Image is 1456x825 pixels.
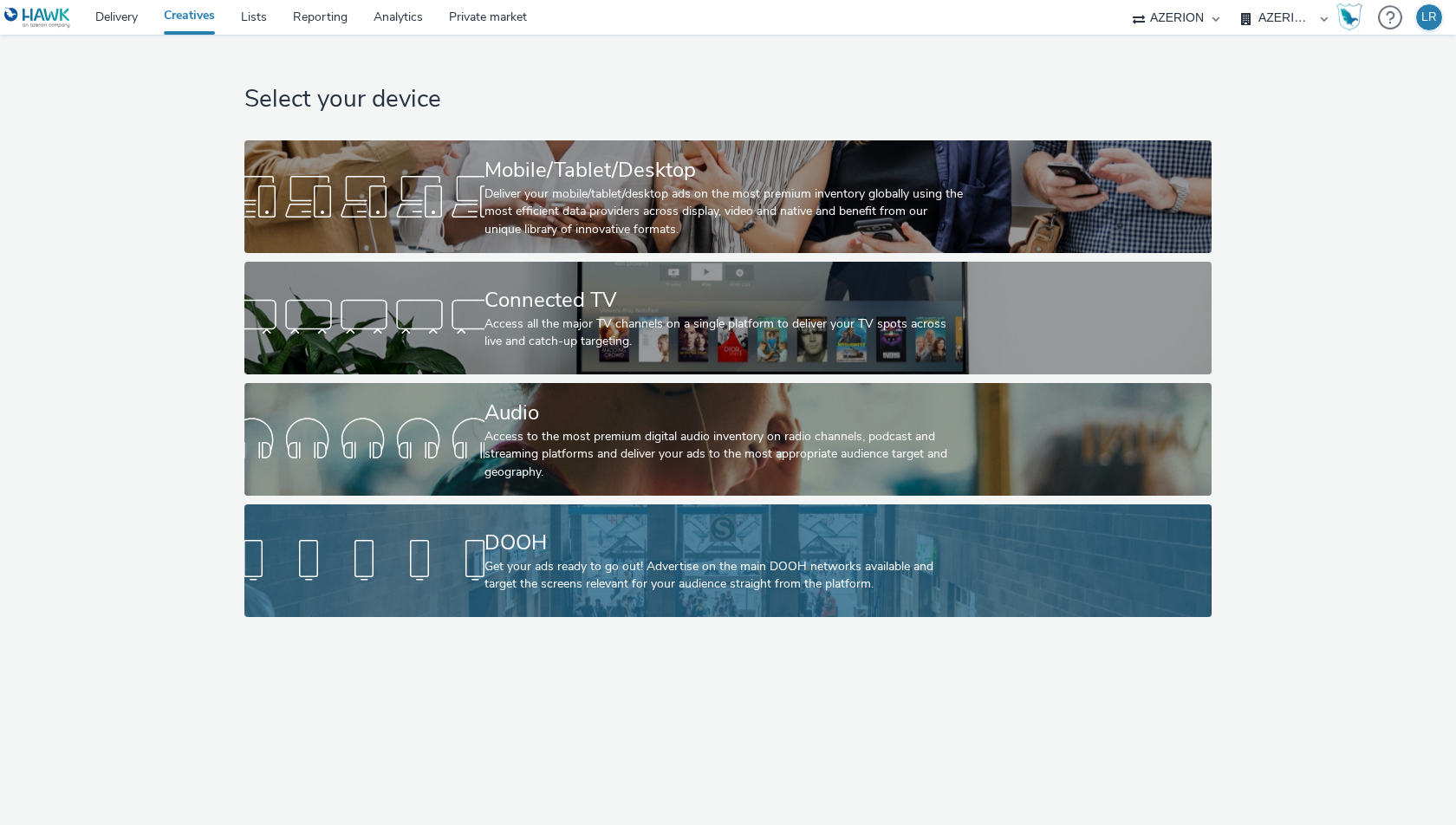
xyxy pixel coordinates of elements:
div: Get your ads ready to go out! Advertise on the main DOOH networks available and target the screen... [484,558,965,594]
div: Mobile/Tablet/Desktop [484,155,965,185]
a: Connected TVAccess all the major TV channels on a single platform to deliver your TV spots across... [244,262,1211,374]
div: Access all the major TV channels on a single platform to deliver your TV spots across live and ca... [484,315,965,351]
div: DOOH [484,528,965,558]
a: DOOHGet your ads ready to go out! Advertise on the main DOOH networks available and target the sc... [244,504,1211,617]
div: Audio [484,398,965,428]
div: Access to the most premium digital audio inventory on radio channels, podcast and streaming platf... [484,428,965,481]
a: Mobile/Tablet/DesktopDeliver your mobile/tablet/desktop ads on the most premium inventory globall... [244,140,1211,253]
h1: Select your device [244,83,1211,116]
a: Hawk Academy [1336,3,1369,31]
div: LR [1421,4,1437,30]
img: undefined Logo [4,7,71,29]
a: AudioAccess to the most premium digital audio inventory on radio channels, podcast and streaming ... [244,383,1211,496]
img: Hawk Academy [1336,3,1362,31]
div: Deliver your mobile/tablet/desktop ads on the most premium inventory globally using the most effi... [484,185,965,238]
div: Connected TV [484,285,965,315]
